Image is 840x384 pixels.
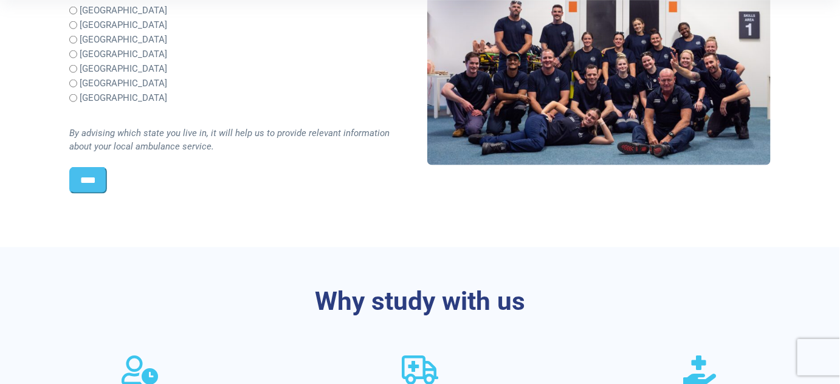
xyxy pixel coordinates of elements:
[80,91,167,105] label: [GEOGRAPHIC_DATA]
[69,128,390,153] i: By advising which state you live in, it will help us to provide relevant information about your l...
[80,77,167,91] label: [GEOGRAPHIC_DATA]
[80,33,167,47] label: [GEOGRAPHIC_DATA]
[80,47,167,61] label: [GEOGRAPHIC_DATA]
[80,4,167,18] label: [GEOGRAPHIC_DATA]
[80,62,167,76] label: [GEOGRAPHIC_DATA]
[69,286,771,317] h3: Why study with us
[80,18,167,32] label: [GEOGRAPHIC_DATA]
